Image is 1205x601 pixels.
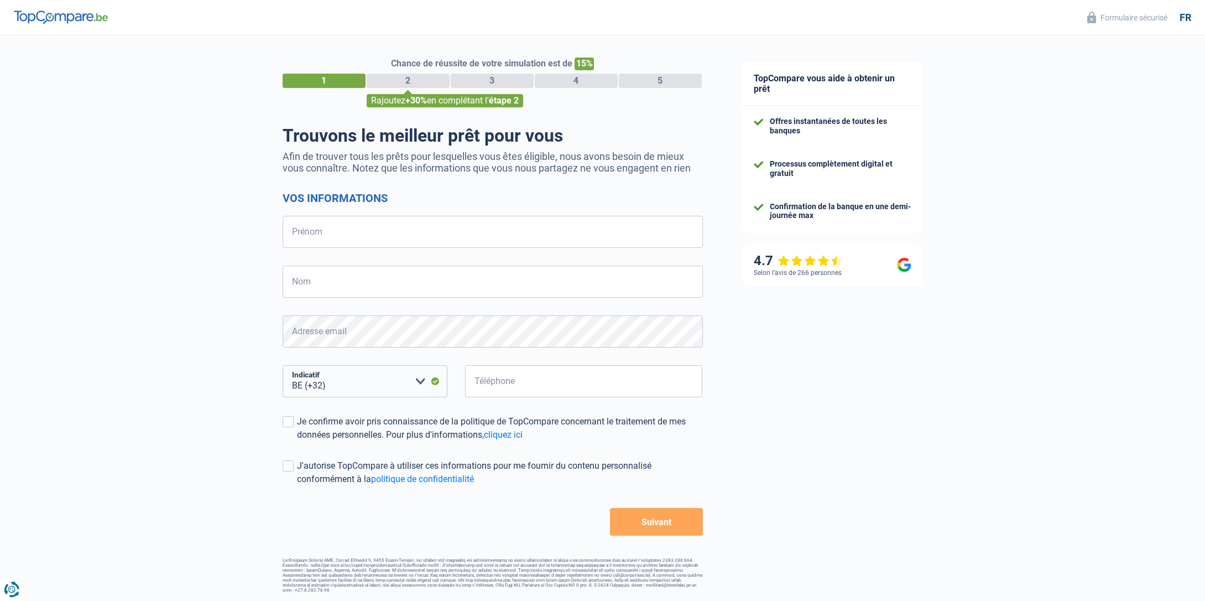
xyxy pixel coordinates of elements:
[405,95,427,106] span: +30%
[465,365,703,397] input: 401020304
[283,125,703,146] h1: Trouvons le meilleur prêt pour vous
[14,11,108,24] img: TopCompare Logo
[283,151,703,174] p: Afin de trouver tous les prêts pour lesquelles vous êtes éligible, nous avons besoin de mieux vou...
[619,74,702,88] div: 5
[367,94,523,107] div: Rajoutez en complétant l'
[367,74,450,88] div: 2
[297,459,703,486] div: J'autorise TopCompare à utiliser ces informations pour me fournir du contenu personnalisé conform...
[283,191,703,205] h2: Vos informations
[754,253,843,269] div: 4.7
[770,159,911,178] div: Processus complètement digital et gratuit
[451,74,534,88] div: 3
[754,269,842,277] div: Selon l’avis de 266 personnes
[371,474,474,484] a: politique de confidentialité
[535,74,618,88] div: 4
[1180,12,1191,24] div: fr
[770,117,911,136] div: Offres instantanées de toutes les banques
[575,58,594,70] span: 15%
[770,202,911,221] div: Confirmation de la banque en une demi-journée max
[743,62,922,106] div: TopCompare vous aide à obtenir un prêt
[610,508,702,536] button: Suivant
[484,429,523,440] a: cliquez ici
[489,95,519,106] span: étape 2
[283,74,366,88] div: 1
[283,558,703,593] footer: LorEmipsum Dolorsi AME, Con ad Elitsedd 9, 9455 Eiusm-Tempor, inc utlabor etd magnaaliq eni admin...
[391,58,572,69] span: Chance de réussite de votre simulation est de
[1081,8,1174,27] button: Formulaire sécurisé
[297,415,703,442] div: Je confirme avoir pris connaissance de la politique de TopCompare concernant le traitement de mes...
